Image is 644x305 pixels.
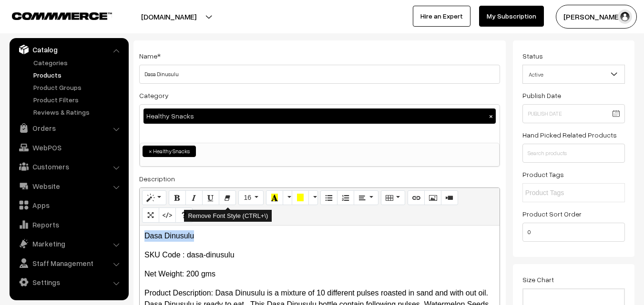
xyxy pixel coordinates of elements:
button: Bold (CTRL+B) [169,190,186,206]
button: Recent Color [266,190,283,206]
label: Publish Date [522,90,561,100]
a: Product Groups [31,82,125,92]
span: Active [522,65,625,84]
label: Name [139,51,161,61]
label: Description [139,174,175,184]
label: Hand Picked Related Products [522,130,617,140]
button: Table [381,190,405,206]
a: Hire an Expert [413,6,470,27]
a: Catalog [12,41,125,58]
a: Apps [12,197,125,214]
span: 16 [244,194,251,201]
a: COMMMERCE [12,10,95,21]
button: Font Size [238,190,264,206]
p: SKU Code : dasa-dinusulu [144,249,495,261]
span: Active [523,66,624,83]
label: Category [139,90,169,100]
input: Search products [522,144,625,163]
button: Link (CTRL+K) [408,190,425,206]
a: Categories [31,58,125,68]
a: My Subscription [479,6,544,27]
button: More Color [283,190,292,206]
button: Background Color [292,190,309,206]
a: Products [31,70,125,80]
a: Website [12,177,125,195]
button: [DOMAIN_NAME] [108,5,230,29]
a: Orders [12,119,125,137]
button: Help [175,207,193,223]
button: × [487,112,495,120]
button: Video [441,190,458,206]
label: Product Sort Order [522,209,582,219]
button: Unordered list (CTRL+SHIFT+NUM7) [320,190,337,206]
img: user [618,10,632,24]
p: Dasa Dinusulu [144,230,495,242]
button: Paragraph [354,190,378,206]
a: WebPOS [12,139,125,156]
a: Marketing [12,235,125,252]
button: Ordered list (CTRL+SHIFT+NUM8) [337,190,354,206]
label: Size Chart [522,275,554,285]
label: Product Tags [522,169,564,179]
a: Reports [12,216,125,233]
img: COMMMERCE [12,12,112,20]
span: × [149,147,152,156]
div: Healthy Snacks [143,108,496,124]
a: Staff Management [12,255,125,272]
button: [PERSON_NAME] [556,5,637,29]
button: Style [142,190,166,206]
button: Code View [159,207,176,223]
input: Product Tags [525,188,609,198]
input: Publish Date [522,104,625,123]
p: Net Weight: 200 gms [144,268,495,280]
button: Remove Font Style (CTRL+\) [219,190,236,206]
li: Healthy Snacks [143,146,196,157]
button: Full Screen [142,207,159,223]
div: Remove Font Style (CTRL+\) [184,210,272,222]
button: Picture [424,190,441,206]
a: Settings [12,274,125,291]
label: Status [522,51,543,61]
input: Name [139,65,500,84]
input: Enter Number [522,223,625,242]
button: Underline (CTRL+U) [202,190,219,206]
a: Product Filters [31,95,125,105]
a: Customers [12,158,125,175]
button: Italic (CTRL+I) [185,190,203,206]
a: Reviews & Ratings [31,107,125,117]
button: More Color [308,190,318,206]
